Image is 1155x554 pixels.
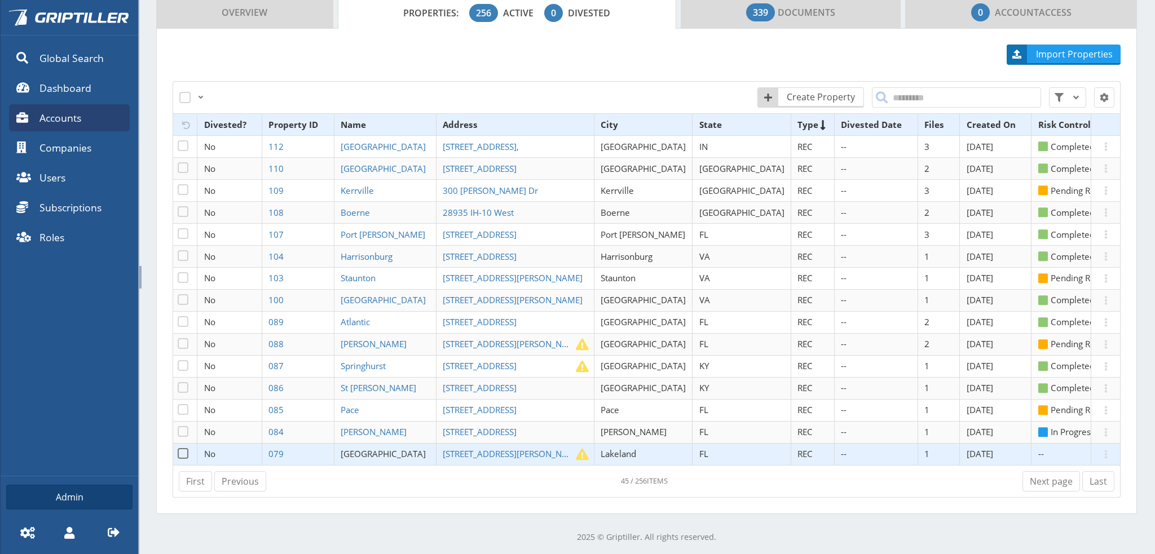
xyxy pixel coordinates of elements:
span: -- [841,251,847,262]
a: 100 [268,294,287,305]
span: Users [39,170,65,185]
span: 300 [PERSON_NAME] Dr [443,185,538,196]
span: [DATE] [967,360,993,371]
span: -- [841,360,847,371]
span: 107 [268,229,284,240]
span: VA [699,272,710,283]
span: FL [699,448,708,459]
span: [DATE] [967,382,993,393]
span: [GEOGRAPHIC_DATA] [699,207,784,218]
span: No [204,141,215,152]
span: Port [PERSON_NAME] [601,229,685,240]
th: Created On [960,114,1031,136]
span: [DATE] [967,448,993,459]
span: items [647,476,668,486]
span: [DATE] [967,251,993,262]
a: First [179,471,212,491]
a: Last [1082,471,1114,491]
span: Divested [568,7,610,19]
span: VA [699,251,710,262]
span: 3 [924,229,929,240]
span: [STREET_ADDRESS] [443,251,517,262]
a: 088 [268,338,287,349]
span: Account [995,6,1039,19]
span: -- [841,272,847,283]
a: 300 [PERSON_NAME] Dr [443,185,541,196]
th: Files [918,114,960,136]
a: [STREET_ADDRESS] [443,229,520,240]
span: REC [797,382,813,393]
a: Users [9,164,130,191]
span: 1 [924,251,929,262]
span: Completed [1038,251,1095,262]
span: Completed [1038,141,1095,152]
span: [STREET_ADDRESS] [443,426,517,437]
span: Active [503,7,542,19]
span: -- [841,448,847,459]
span: 085 [268,404,284,415]
a: Roles [9,224,130,251]
span: No [204,448,215,459]
span: -- [841,338,847,349]
a: [STREET_ADDRESS], [443,141,522,152]
span: REC [797,404,813,415]
span: Global Search [39,51,104,65]
span: [GEOGRAPHIC_DATA] [601,360,686,371]
a: 109 [268,185,287,196]
span: Kerrville [601,185,634,196]
a: [STREET_ADDRESS][PERSON_NAME] [443,338,575,349]
a: Next page [1022,471,1080,491]
span: REC [797,294,813,305]
a: 084 [268,426,287,437]
span: No [204,338,215,349]
a: [STREET_ADDRESS] [443,251,520,262]
span: -- [841,207,847,218]
span: [GEOGRAPHIC_DATA] [699,185,784,196]
a: Atlantic [341,316,373,327]
span: [GEOGRAPHIC_DATA] [341,141,426,152]
span: [GEOGRAPHIC_DATA] [601,163,686,174]
a: Global Search [9,45,130,72]
a: 107 [268,229,287,240]
span: 0 [551,6,556,20]
span: 2 [924,207,929,218]
span: 112 [268,141,284,152]
span: 1 [924,294,929,305]
span: REC [797,272,813,283]
span: 088 [268,338,284,349]
span: 2 [924,338,929,349]
span: Pending Review [1038,404,1114,415]
th: Risk Control Status [1031,114,1127,136]
span: [STREET_ADDRESS] [443,229,517,240]
span: KY [699,382,709,393]
a: 086 [268,382,287,393]
a: [STREET_ADDRESS] [443,316,520,327]
span: [STREET_ADDRESS] [443,360,517,371]
a: Springhurst [341,360,389,371]
span: 3 [924,141,929,152]
a: Subscriptions [9,194,130,221]
span: Completed [1038,229,1095,240]
span: 2 [924,316,929,327]
span: Pace [341,404,359,415]
span: 2 [924,163,929,174]
a: Pace [341,404,363,415]
span: REC [797,229,813,240]
span: [GEOGRAPHIC_DATA] [341,448,426,459]
span: [DATE] [967,404,993,415]
a: [STREET_ADDRESS][PERSON_NAME] [443,448,575,459]
a: Previous [214,471,266,491]
th: Name [334,114,436,136]
th: Divested? [197,114,262,136]
span: Dashboard [39,81,91,95]
a: [GEOGRAPHIC_DATA] [341,448,429,459]
span: -- [841,229,847,240]
th: Property ID [262,114,334,136]
span: 28935 IH-10 West [443,207,514,218]
span: Completed [1038,316,1095,327]
span: 1 [924,272,929,283]
span: St [PERSON_NAME] [341,382,416,393]
a: [STREET_ADDRESS] [443,163,520,174]
span: 103 [268,272,284,283]
a: 103 [268,272,287,283]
